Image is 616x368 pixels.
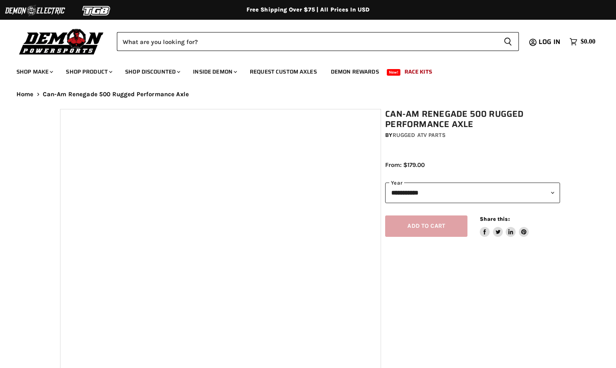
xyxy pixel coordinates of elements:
[387,69,401,76] span: New!
[497,32,519,51] button: Search
[535,38,565,46] a: Log in
[16,27,107,56] img: Demon Powersports
[16,91,34,98] a: Home
[385,161,425,169] span: From: $179.00
[187,63,242,80] a: Inside Demon
[565,36,600,48] a: $0.00
[10,63,58,80] a: Shop Make
[480,215,529,237] aside: Share this:
[539,37,560,47] span: Log in
[10,60,593,80] ul: Main menu
[117,32,519,51] form: Product
[43,91,189,98] span: Can-Am Renegade 500 Rugged Performance Axle
[398,63,438,80] a: Race Kits
[581,38,595,46] span: $0.00
[117,32,497,51] input: Search
[4,3,66,19] img: Demon Electric Logo 2
[393,132,446,139] a: Rugged ATV Parts
[244,63,323,80] a: Request Custom Axles
[480,216,509,222] span: Share this:
[385,131,560,140] div: by
[385,183,560,203] select: year
[325,63,385,80] a: Demon Rewards
[385,109,560,130] h1: Can-Am Renegade 500 Rugged Performance Axle
[66,3,128,19] img: TGB Logo 2
[119,63,185,80] a: Shop Discounted
[60,63,117,80] a: Shop Product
